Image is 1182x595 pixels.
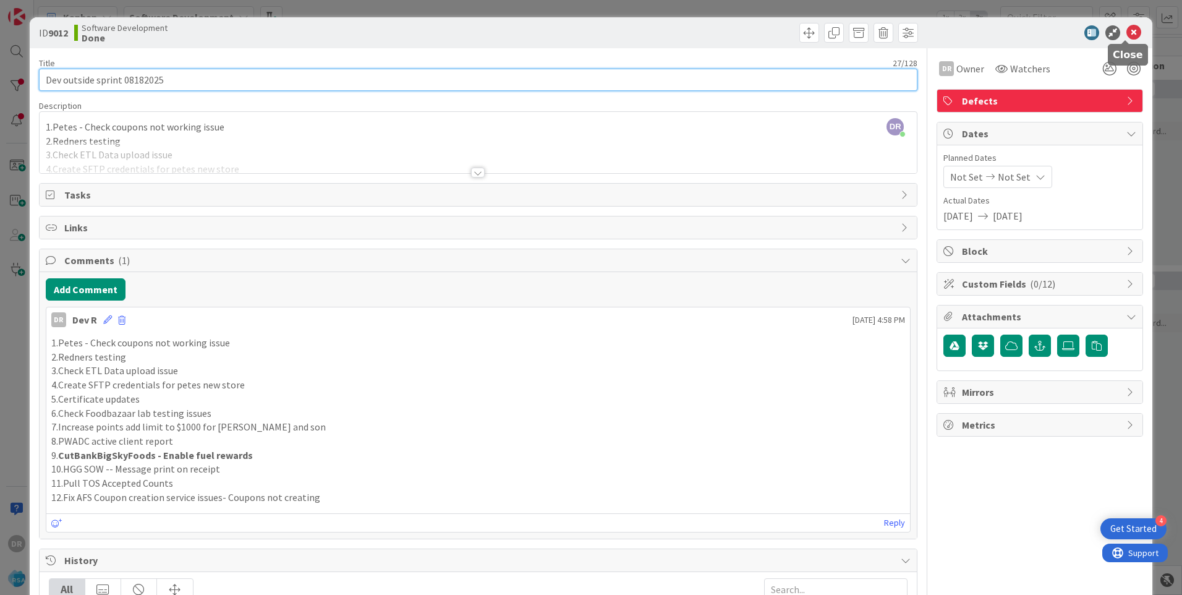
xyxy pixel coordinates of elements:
[1030,278,1055,290] span: ( 0/12 )
[962,385,1120,400] span: Mirrors
[943,194,1136,207] span: Actual Dates
[58,449,253,461] strong: CutBankBigSkyFoods - Enable fuel rewards
[118,254,130,267] span: ( 1 )
[51,462,905,476] p: 10.HGG SOW -- Message print on receipt
[46,134,911,148] p: 2.Redners testing
[1155,515,1167,526] div: 4
[886,118,904,135] span: DR
[64,220,895,235] span: Links
[51,490,905,505] p: 12.Fix AFS Coupon creation service issues- Coupons not creating
[46,278,125,301] button: Add Comment
[939,61,954,76] div: DR
[82,23,168,33] span: Software Development
[64,553,895,568] span: History
[51,378,905,392] p: 4.Create SFTP credentials for petes new store
[51,392,905,406] p: 5.Certificate updates
[1100,518,1167,539] div: Open Get Started checklist, remaining modules: 4
[51,476,905,490] p: 11.Pull TOS Accepted Counts
[962,417,1120,432] span: Metrics
[59,58,917,69] div: 27 / 128
[72,312,97,327] div: Dev R
[46,120,911,134] p: 1.Petes - Check coupons not working issue
[1113,49,1143,61] h5: Close
[962,276,1120,291] span: Custom Fields
[51,448,905,463] p: 9.
[51,350,905,364] p: 2.Redners testing
[852,314,905,327] span: [DATE] 4:58 PM
[39,69,917,91] input: type card name here...
[48,27,68,39] b: 9012
[51,434,905,448] p: 8.PWADC active client report
[998,169,1031,184] span: Not Set
[51,336,905,350] p: 1.Petes - Check coupons not working issue
[64,253,895,268] span: Comments
[51,420,905,434] p: 7.Increase points add limit to $1000 for [PERSON_NAME] and son
[51,312,66,327] div: DR
[962,309,1120,324] span: Attachments
[39,58,55,69] label: Title
[943,208,973,223] span: [DATE]
[51,364,905,378] p: 3.Check ETL Data upload issue
[962,93,1120,108] span: Defects
[962,244,1120,259] span: Block
[39,100,82,111] span: Description
[884,515,905,531] a: Reply
[82,33,168,43] b: Done
[950,169,983,184] span: Not Set
[956,61,984,76] span: Owner
[962,126,1120,141] span: Dates
[1010,61,1050,76] span: Watchers
[26,2,56,17] span: Support
[51,406,905,421] p: 6.Check Foodbazaar lab testing issues
[64,187,895,202] span: Tasks
[1110,523,1157,535] div: Get Started
[943,152,1136,165] span: Planned Dates
[993,208,1023,223] span: [DATE]
[39,25,68,40] span: ID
